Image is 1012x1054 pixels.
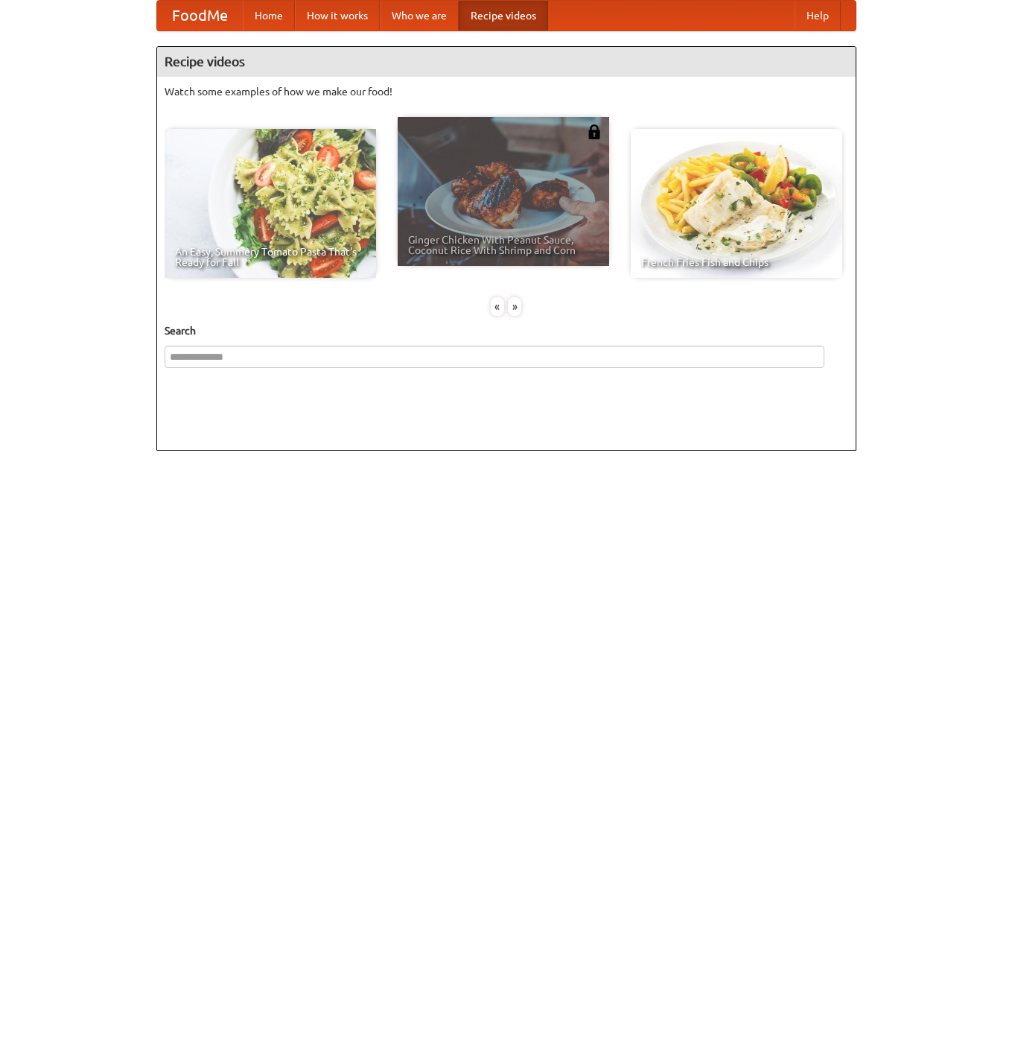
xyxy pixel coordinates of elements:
a: French Fries Fish and Chips [631,129,842,278]
img: 483408.png [587,124,602,139]
p: Watch some examples of how we make our food! [165,84,848,99]
div: « [491,297,504,316]
a: Help [795,1,841,31]
a: Who we are [380,1,459,31]
a: An Easy, Summery Tomato Pasta That's Ready for Fall [165,129,376,278]
a: FoodMe [157,1,243,31]
a: Home [243,1,295,31]
h4: Recipe videos [157,47,856,77]
span: French Fries Fish and Chips [641,257,832,267]
a: How it works [295,1,380,31]
span: An Easy, Summery Tomato Pasta That's Ready for Fall [175,247,366,267]
h5: Search [165,323,848,338]
a: Recipe videos [459,1,548,31]
div: » [508,297,521,316]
